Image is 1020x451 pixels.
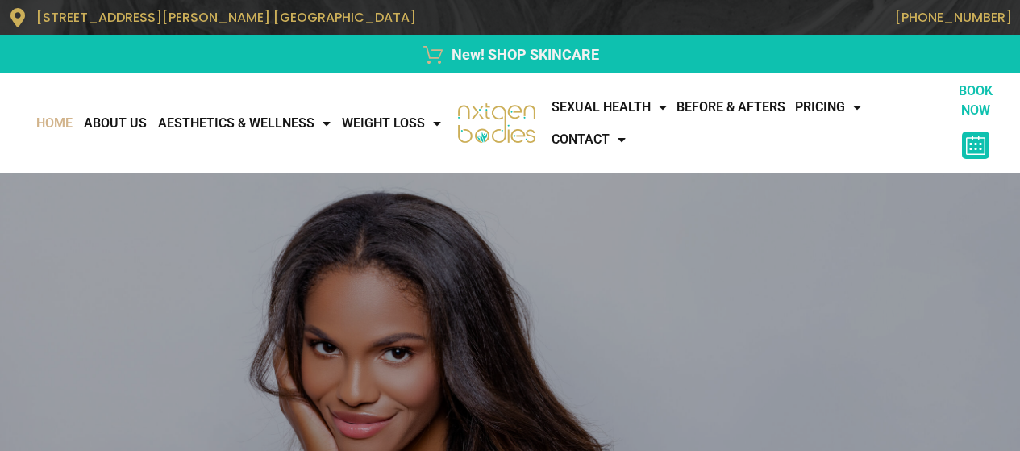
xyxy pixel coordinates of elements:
[518,10,1013,25] p: [PHONE_NUMBER]
[790,91,866,123] a: Pricing
[31,107,78,140] a: Home
[36,8,416,27] span: [STREET_ADDRESS][PERSON_NAME] [GEOGRAPHIC_DATA]
[336,107,447,140] a: WEIGHT LOSS
[672,91,790,123] a: Before & Afters
[152,107,336,140] a: AESTHETICS & WELLNESS
[547,91,945,156] nav: Menu
[8,44,1012,65] a: New! SHOP SKINCARE
[8,107,447,140] nav: Menu
[946,81,1005,120] p: BOOK NOW
[547,123,631,156] a: CONTACT
[547,91,672,123] a: Sexual Health
[78,107,152,140] a: About Us
[448,44,599,65] span: New! SHOP SKINCARE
